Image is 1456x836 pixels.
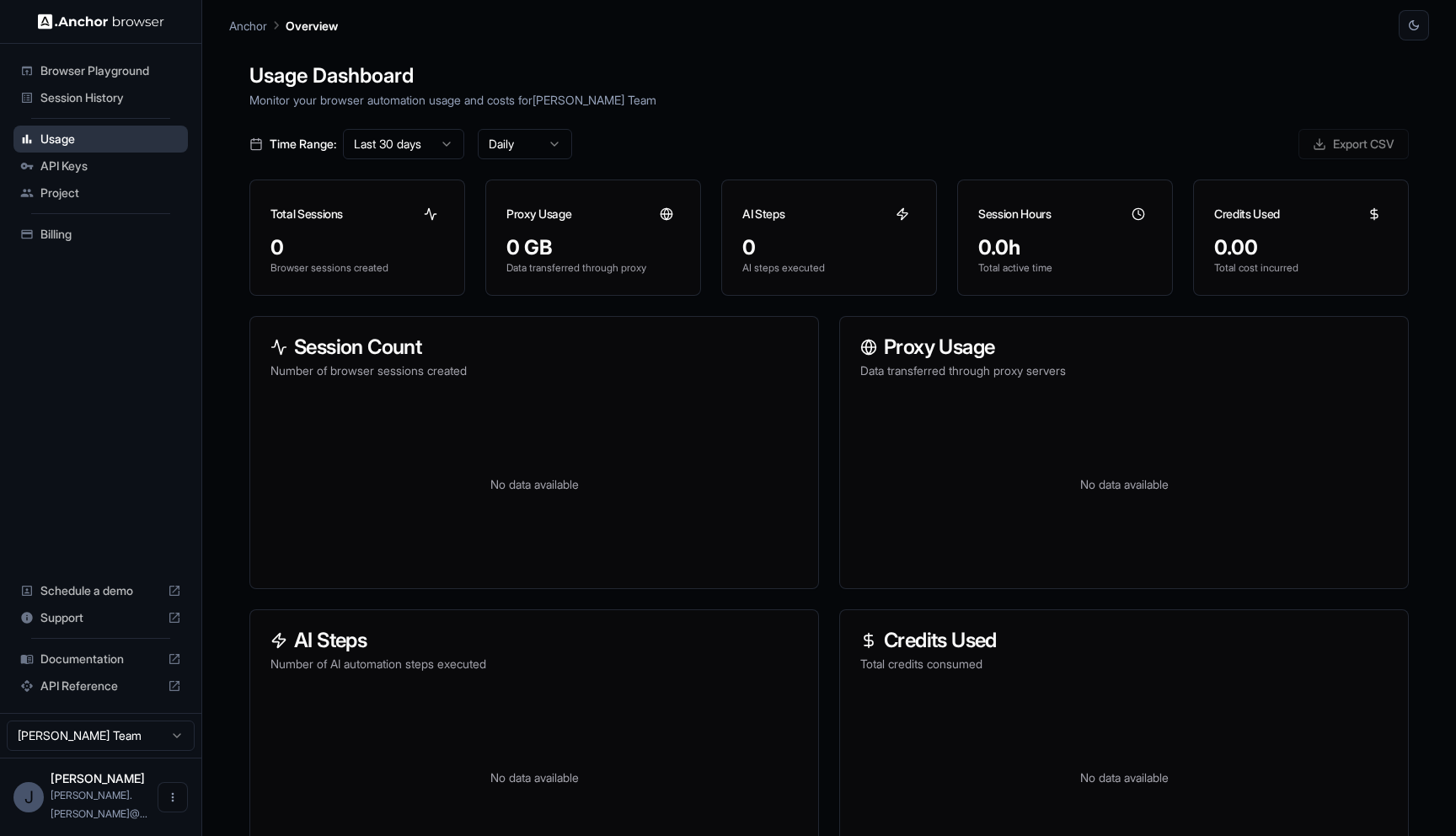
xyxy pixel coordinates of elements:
[229,16,338,35] nav: breadcrumb
[270,261,444,275] p: Browser sessions created
[506,206,571,222] h3: Proxy Usage
[40,158,181,174] span: API Keys
[40,226,181,243] span: Billing
[13,180,188,206] div: Project
[40,185,181,201] span: Project
[13,84,188,111] div: Session History
[978,234,1152,261] div: 0.0h
[270,362,798,379] p: Number of browser sessions created
[158,782,188,812] button: Open menu
[40,131,181,147] span: Usage
[13,577,188,604] div: Schedule a demo
[40,651,161,667] span: Documentation
[249,91,1409,109] p: Monitor your browser automation usage and costs for [PERSON_NAME] Team
[860,362,1388,379] p: Data transferred through proxy servers
[1214,206,1280,222] h3: Credits Used
[270,136,336,153] span: Time Range:
[51,771,145,785] span: John Thompson
[40,582,161,599] span: Schedule a demo
[860,630,1388,651] h3: Credits Used
[13,126,188,153] div: Usage
[270,234,444,261] div: 0
[40,678,161,694] span: API Reference
[229,17,267,35] p: Anchor
[506,261,680,275] p: Data transferred through proxy
[40,609,161,626] span: Support
[270,399,798,568] div: No data available
[51,789,147,820] span: john.thompson@innovid.com
[40,62,181,79] span: Browser Playground
[286,17,338,35] p: Overview
[13,646,188,673] div: Documentation
[40,89,181,106] span: Session History
[13,673,188,699] div: API Reference
[13,782,44,812] div: J
[1214,234,1388,261] div: 0.00
[860,337,1388,357] h3: Proxy Usage
[270,206,343,222] h3: Total Sessions
[270,630,798,651] h3: AI Steps
[742,261,916,275] p: AI steps executed
[249,61,1409,91] h1: Usage Dashboard
[860,399,1388,568] div: No data available
[978,261,1152,275] p: Total active time
[13,221,188,248] div: Billing
[38,13,164,29] img: Anchor Logo
[506,234,680,261] div: 0 GB
[742,206,784,222] h3: AI Steps
[742,234,916,261] div: 0
[270,656,798,673] p: Number of AI automation steps executed
[978,206,1051,222] h3: Session Hours
[13,604,188,631] div: Support
[1214,261,1388,275] p: Total cost incurred
[13,57,188,84] div: Browser Playground
[860,656,1388,673] p: Total credits consumed
[270,337,798,357] h3: Session Count
[13,153,188,180] div: API Keys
